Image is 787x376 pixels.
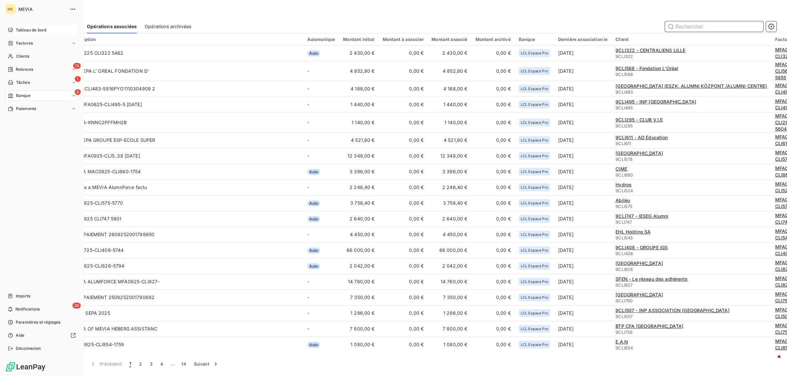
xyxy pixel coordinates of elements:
td: O/DE PAIEMENT 2509252001790692 [67,290,303,305]
span: 9CLI495 [615,105,633,110]
td: 0,00 € [379,337,428,352]
span: 9CLI747 [615,219,632,225]
a: Abiléo [615,197,630,204]
td: 1 140,00 € [428,112,471,132]
td: 0,00 € [379,45,428,61]
button: 3 [146,357,156,371]
td: 0,00 € [472,305,515,321]
span: 9CLI854 [615,345,633,350]
td: MEVIA ALUMFORCE MFA0825-CLI827- [67,274,303,290]
a: 9CLI747 - IESEG Alumni [615,213,668,219]
a: [GEOGRAPHIC_DATA] [615,291,663,298]
span: [GEOGRAPHIC_DATA] (ESZK, ALUMNI KÖZPONT /ALUMNI CENTRE) [615,83,767,89]
span: LCL Espace Pro [521,217,548,221]
td: MEVIA OF MEVIA HEBERG ASSISTANC [67,321,303,337]
span: 9CLI495 - INP [GEOGRAPHIC_DATA] [615,99,696,104]
span: Notifications [15,306,40,312]
span: Opérations archivées [145,23,191,30]
td: MEVIA MAC0825-CLI860-1754 [67,164,303,179]
span: 9CLI578 [615,157,633,162]
span: 9CLI408 - GROUPE IGS [615,245,668,250]
td: 0,00 € [379,290,428,305]
td: 0,00 € [379,211,428,227]
div: Montant associé [432,37,467,42]
td: INV/MFA0925-CLI5..38 [DATE] [67,148,303,164]
td: 2 246,40 € [339,179,378,195]
div: Automatique [307,37,335,42]
span: LCL Espace Pro [521,311,548,315]
td: 0,00 € [472,132,515,148]
span: … [167,359,177,369]
td: - [303,227,339,242]
td: 1 296,00 € [428,305,471,321]
td: 3 396,00 € [339,164,378,179]
td: 2 430,00 € [339,45,378,61]
span: 9CLI611 [615,141,631,146]
div: Dernière association le [558,37,608,42]
td: MFA0825-CLI575-5770 [67,195,303,211]
span: 1 [130,361,131,367]
div: Montant archivé [475,37,511,42]
span: 9CLI827 [615,282,633,288]
div: Montant initial [343,37,374,42]
td: - [303,290,339,305]
td: 14 760,00 € [339,274,378,290]
span: [GEOGRAPHIC_DATA] [615,260,663,266]
span: E.A.N [615,339,628,345]
span: BTP CFA [GEOGRAPHIC_DATA] [615,323,683,329]
a: 9CLI322 - CENTRALIENS LILLE [615,47,685,54]
button: 2 [135,357,146,371]
td: 12 348,00 € [428,148,471,164]
td: 0,00 € [379,61,428,81]
span: LCL Espace Pro [521,295,548,299]
td: 2 430,00 € [428,45,471,61]
td: VIR SEPA L' OREAL FONDATION D' [67,61,303,81]
td: 12 348,00 € [339,148,378,164]
td: - [303,179,339,195]
span: 9CLI747 - IESEG Alumni [615,213,668,219]
td: [DATE] [554,61,612,81]
a: 9CLI295 - CLUB V.I.E [615,117,663,123]
td: 4 450,00 € [339,227,378,242]
span: LCL Espace Pro [521,233,548,236]
td: 0,00 € [472,179,515,195]
a: E.A.N [615,339,628,345]
td: 0,00 € [472,290,515,305]
span: 9CLI760 [615,298,633,303]
button: 1 [126,357,135,371]
a: [GEOGRAPHIC_DATA] [615,150,663,157]
span: LCL Espace Pro [521,327,548,331]
span: Opérations associées [87,23,137,30]
span: LCL Espace Pro [521,121,548,124]
span: 9CLI545 [615,235,633,240]
td: 0,00 € [379,112,428,132]
span: 9CLI483 [615,89,633,95]
td: MFA0825-CLI826-5794 [67,258,303,274]
td: 66 000,00 € [339,242,378,258]
span: [GEOGRAPHIC_DATA] [615,150,663,156]
a: CIME [615,166,627,172]
td: - [303,132,339,148]
button: Suivant [190,357,223,371]
span: Tableau de bord [16,27,46,33]
td: 0,00 € [472,274,515,290]
td: 0,00 € [379,227,428,242]
td: [DATE] [554,179,612,195]
td: ABNT SEPA 2025 [67,305,303,321]
span: Auto [307,169,320,175]
td: 0,00 € [379,242,428,258]
span: 9CLI860 [615,172,633,178]
span: Clients [16,53,29,59]
span: Auto [307,342,320,348]
td: - [303,305,339,321]
span: LCL Espace Pro [521,248,548,252]
td: 4 188,00 € [339,81,378,97]
td: [DATE] [554,148,612,164]
td: 0,00 € [472,258,515,274]
td: 2 640,00 € [428,211,471,227]
td: 0,00 € [472,97,515,112]
td: 4 188,00 € [428,81,471,97]
span: LCL Espace Pro [521,103,548,106]
td: 66 000,00 € [428,242,471,258]
td: 0,00 € [379,305,428,321]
